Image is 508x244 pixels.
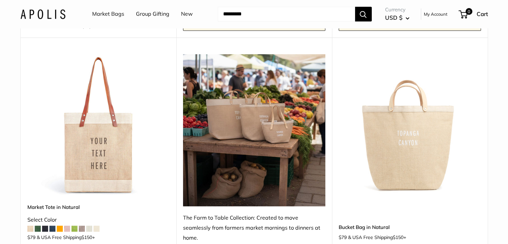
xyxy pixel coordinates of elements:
[339,234,347,240] span: $79
[20,9,65,19] img: Apolis
[385,14,402,21] span: USD $
[465,8,472,15] span: 0
[27,203,170,211] a: Market Tote in Natural
[477,10,488,17] span: Cart
[136,9,169,19] a: Group Gifting
[37,235,95,240] span: & USA Free Shipping +
[81,234,92,240] span: $150
[218,7,355,21] input: Search...
[27,234,35,240] span: $79
[339,223,481,231] a: Bucket Bag in Natural
[183,213,325,243] div: The Farm to Table Collection: Created to move seamlessly from farmers market mornings to dinners ...
[385,5,409,14] span: Currency
[183,54,325,206] img: The Farm to Table Collection: Created to move seamlessly from farmers market mornings to dinners ...
[385,12,409,23] button: USD $
[27,54,170,197] img: description_Make it yours with custom printed text.
[339,54,481,197] a: Bucket Bag in NaturalBucket Bag in Natural
[27,215,170,225] div: Select Color
[355,7,372,21] button: Search
[181,9,193,19] a: New
[92,9,124,19] a: Market Bags
[459,9,488,19] a: 0 Cart
[393,234,403,240] span: $150
[339,54,481,197] img: Bucket Bag in Natural
[424,10,448,18] a: My Account
[348,235,406,240] span: & USA Free Shipping +
[27,54,170,197] a: description_Make it yours with custom printed text.Market Tote in Natural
